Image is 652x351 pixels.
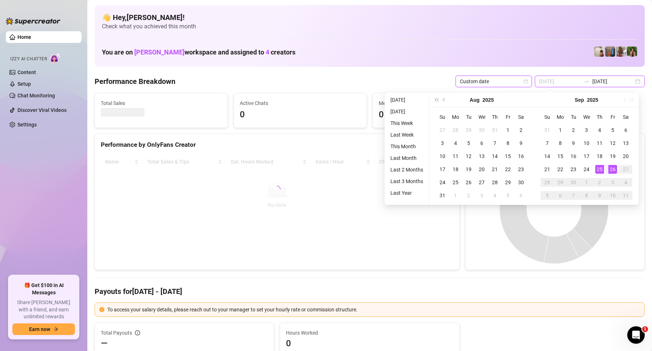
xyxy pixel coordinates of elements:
div: 25 [451,178,460,187]
iframe: Intercom live chat [627,326,645,344]
td: 2025-08-23 [514,163,528,176]
td: 2025-09-27 [619,163,632,176]
td: 2025-08-28 [488,176,501,189]
th: Th [488,110,501,124]
td: 2025-09-19 [606,150,619,163]
td: 2025-09-30 [567,176,580,189]
button: Previous month (PageUp) [440,93,448,107]
td: 2025-08-18 [449,163,462,176]
li: Last Week [387,130,426,139]
div: 10 [438,152,447,161]
td: 2025-08-20 [475,163,488,176]
span: swap-right [584,78,589,84]
div: 27 [438,126,447,134]
div: 31 [490,126,499,134]
td: 2025-08-13 [475,150,488,163]
div: Performance by OnlyFans Creator [101,140,453,150]
div: 4 [595,126,604,134]
li: [DATE] [387,96,426,104]
td: 2025-10-05 [541,189,554,202]
a: Discover Viral Videos [17,107,67,113]
div: 29 [556,178,565,187]
th: Mo [554,110,567,124]
div: 11 [621,191,630,200]
img: AI Chatter [50,53,61,63]
div: 6 [477,139,486,148]
div: 8 [556,139,565,148]
div: 17 [438,165,447,174]
td: 2025-10-07 [567,189,580,202]
td: 2025-07-29 [462,124,475,137]
a: Home [17,34,31,40]
td: 2025-08-24 [436,176,449,189]
th: We [475,110,488,124]
td: 2025-08-27 [475,176,488,189]
div: 21 [490,165,499,174]
button: Last year (Control + left) [432,93,440,107]
td: 2025-09-28 [541,176,554,189]
button: Earn nowarrow-right [12,323,75,335]
div: 8 [582,191,591,200]
div: 2 [595,178,604,187]
td: 2025-08-12 [462,150,475,163]
div: 26 [464,178,473,187]
span: calendar [524,79,528,84]
td: 2025-09-21 [541,163,554,176]
td: 2025-09-01 [449,189,462,202]
div: 20 [477,165,486,174]
td: 2025-08-22 [501,163,514,176]
div: 18 [451,165,460,174]
td: 2025-07-30 [475,124,488,137]
div: 3 [438,139,447,148]
a: Content [17,69,36,75]
td: 2025-08-06 [475,137,488,150]
div: 20 [621,152,630,161]
div: 6 [621,126,630,134]
td: 2025-10-04 [619,176,632,189]
td: 2025-09-13 [619,137,632,150]
div: 1 [504,126,512,134]
div: 16 [517,152,525,161]
th: Sa [514,110,528,124]
th: Fr [606,110,619,124]
span: exclamation-circle [99,307,104,312]
span: Messages Sent [379,99,500,107]
div: 4 [621,178,630,187]
th: Fr [501,110,514,124]
td: 2025-09-03 [475,189,488,202]
td: 2025-08-31 [541,124,554,137]
td: 2025-09-01 [554,124,567,137]
td: 2025-09-26 [606,163,619,176]
div: 2 [464,191,473,200]
td: 2025-08-14 [488,150,501,163]
span: Active Chats [240,99,361,107]
td: 2025-08-19 [462,163,475,176]
h1: You are on workspace and assigned to creators [102,48,295,56]
td: 2025-08-04 [449,137,462,150]
td: 2025-10-03 [606,176,619,189]
div: 31 [438,191,447,200]
td: 2025-09-03 [580,124,593,137]
div: 24 [582,165,591,174]
td: 2025-08-29 [501,176,514,189]
div: 5 [608,126,617,134]
div: 27 [477,178,486,187]
td: 2025-07-31 [488,124,501,137]
th: Th [593,110,606,124]
div: 31 [543,126,552,134]
img: Nathaniel [616,47,626,57]
td: 2025-09-02 [567,124,580,137]
li: Last Month [387,154,426,162]
div: 10 [582,139,591,148]
td: 2025-10-01 [580,176,593,189]
th: Tu [462,110,475,124]
td: 2025-09-05 [606,124,619,137]
td: 2025-09-29 [554,176,567,189]
th: Su [436,110,449,124]
td: 2025-09-17 [580,150,593,163]
span: Custom date [460,76,528,87]
a: Settings [17,122,37,128]
td: 2025-10-09 [593,189,606,202]
td: 2025-08-31 [436,189,449,202]
span: Earn now [29,326,50,332]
